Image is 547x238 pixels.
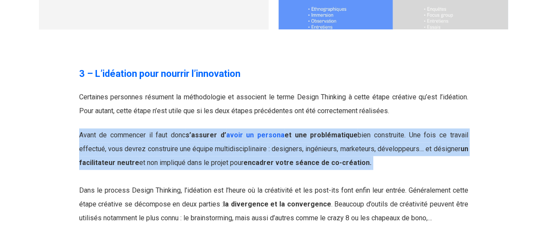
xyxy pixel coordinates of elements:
strong: encadrer votre séance de co-création. [243,159,371,167]
strong: 3 – L’idéation pour nourrir l’innovation [79,68,240,79]
span: Avant de commencer il faut donc bien construite. Une fois ce travail effectué, vous devrez constr... [79,131,468,167]
a: avoir un persona [226,131,285,139]
strong: s’assurer d’ et une problématique [186,131,358,139]
span: Certaines personnes résument la méthodologie et associent le terme Design Thinking à cette étape ... [79,93,468,115]
span: Dans le process Design Thinking, l’idéation est l’heure où la créativité et les post-its font enf... [79,186,468,222]
strong: la divergence et la convergence [223,200,331,208]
